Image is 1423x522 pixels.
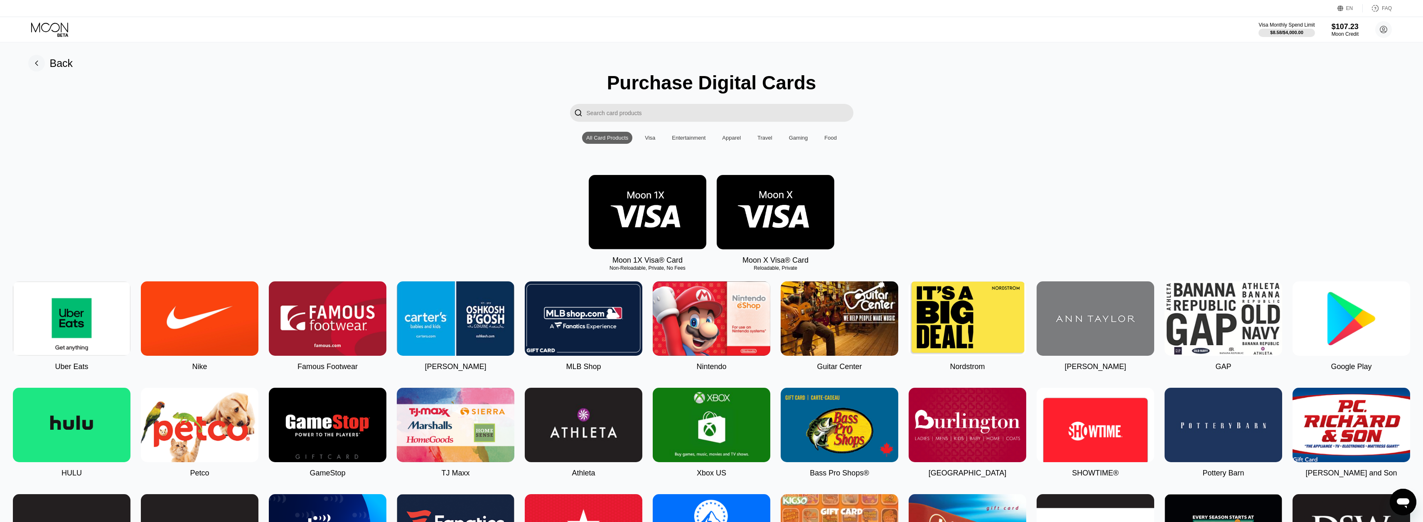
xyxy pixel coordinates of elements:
div: Nordstrom [950,362,985,371]
iframe: Кнопка запуска окна обмена сообщениями [1390,489,1416,515]
div: Nike [192,362,207,371]
div: FAQ [1382,5,1392,11]
div: Visa [641,132,659,144]
div: Bass Pro Shops® [810,469,869,478]
div: Uber Eats [55,362,88,371]
div: MLB Shop [566,362,601,371]
div: EN [1337,4,1363,12]
div: Non-Reloadable, Private, No Fees [589,265,706,271]
div: [GEOGRAPHIC_DATA] [929,469,1006,478]
div: Travel [757,135,772,141]
div: Purchase Digital Cards [607,71,816,94]
div: [PERSON_NAME] and Son [1305,469,1397,478]
div: Pottery Barn [1202,469,1244,478]
div: Famous Footwear [297,362,358,371]
div: GameStop [310,469,345,478]
div: Visa [645,135,655,141]
div: Google Play [1331,362,1371,371]
div: Petco [190,469,209,478]
div: Food [820,132,841,144]
div: Back [28,55,73,71]
div: Gaming [789,135,808,141]
div: Apparel [722,135,741,141]
div: $107.23 [1332,22,1359,31]
div: All Card Products [582,132,632,144]
div: Xbox US [697,469,726,478]
div: Apparel [718,132,745,144]
div: [PERSON_NAME] [1064,362,1126,371]
div: HULU [61,469,82,478]
div: Moon 1X Visa® Card [612,256,683,265]
div: SHOWTIME® [1072,469,1118,478]
div: Guitar Center [817,362,862,371]
div: Visa Monthly Spend Limit$8.58/$4,000.00 [1258,22,1315,37]
div: Back [50,57,73,69]
div: TJ Maxx [441,469,469,478]
div: Moon Credit [1332,31,1359,37]
div: $107.23Moon Credit [1332,22,1359,37]
div: GAP [1215,362,1231,371]
div: Moon X Visa® Card [742,256,809,265]
div: Reloadable, Private [717,265,834,271]
div:  [570,104,587,122]
div: Travel [753,132,777,144]
div: Entertainment [668,132,710,144]
div: Gaming [785,132,812,144]
div: All Card Products [586,135,628,141]
div: Visa Monthly Spend Limit [1258,22,1315,28]
div: Entertainment [672,135,705,141]
div: FAQ [1363,4,1392,12]
div:  [574,108,582,118]
div: Nintendo [696,362,726,371]
div: EN [1346,5,1353,11]
div: Food [824,135,837,141]
div: Athleta [572,469,595,478]
div: [PERSON_NAME] [425,362,486,371]
input: Search card products [587,104,853,122]
div: $8.58 / $4,000.00 [1270,30,1303,35]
